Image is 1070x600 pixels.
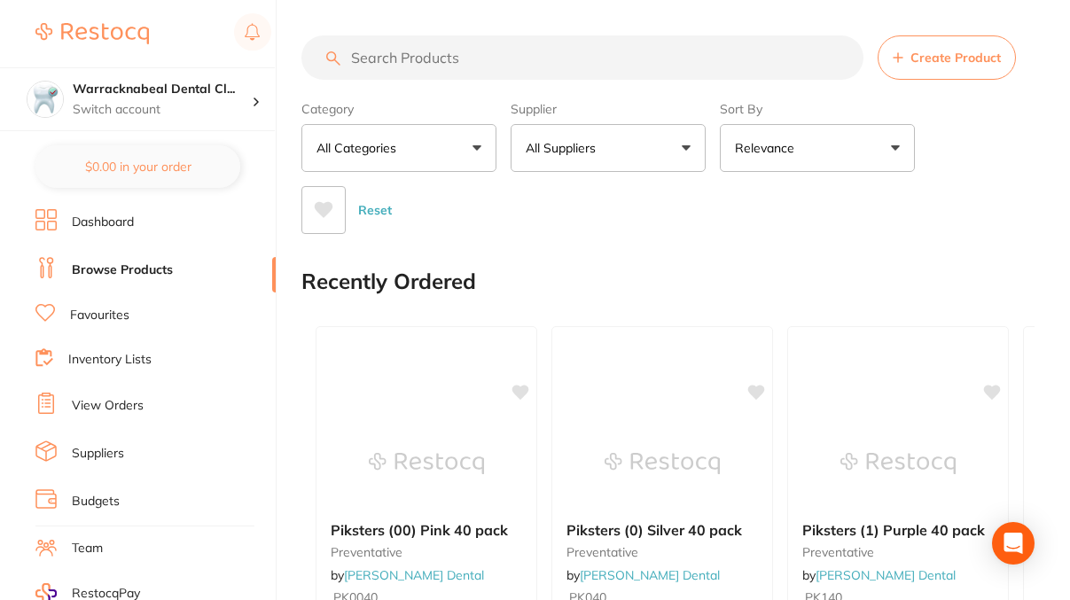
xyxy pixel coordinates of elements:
[910,51,1001,65] span: Create Product
[331,522,522,538] b: Piksters (00) Pink 40 pack
[840,419,956,508] img: Piksters (1) Purple 40 pack
[802,522,994,538] b: Piksters (1) Purple 40 pack
[73,101,252,119] p: Switch account
[526,139,603,157] p: All Suppliers
[511,124,706,172] button: All Suppliers
[301,124,496,172] button: All Categories
[566,567,720,583] span: by
[72,540,103,557] a: Team
[331,545,522,559] small: preventative
[70,307,129,324] a: Favourites
[605,419,720,508] img: Piksters (0) Silver 40 pack
[566,522,758,538] b: Piksters (0) Silver 40 pack
[35,13,149,54] a: Restocq Logo
[316,139,403,157] p: All Categories
[720,124,915,172] button: Relevance
[878,35,1016,80] button: Create Product
[301,35,863,80] input: Search Products
[72,445,124,463] a: Suppliers
[301,269,476,294] h2: Recently Ordered
[992,522,1035,565] div: Open Intercom Messenger
[72,397,144,415] a: View Orders
[580,567,720,583] a: [PERSON_NAME] Dental
[720,101,915,117] label: Sort By
[344,567,484,583] a: [PERSON_NAME] Dental
[353,186,397,234] button: Reset
[802,545,994,559] small: preventative
[301,101,496,117] label: Category
[73,81,252,98] h4: Warracknabeal Dental Clinic
[802,567,956,583] span: by
[511,101,706,117] label: Supplier
[72,261,173,279] a: Browse Products
[72,214,134,231] a: Dashboard
[369,419,484,508] img: Piksters (00) Pink 40 pack
[35,23,149,44] img: Restocq Logo
[566,545,758,559] small: preventative
[735,139,801,157] p: Relevance
[27,82,63,117] img: Warracknabeal Dental Clinic
[331,567,484,583] span: by
[68,351,152,369] a: Inventory Lists
[35,145,240,188] button: $0.00 in your order
[72,493,120,510] a: Budgets
[816,567,956,583] a: [PERSON_NAME] Dental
